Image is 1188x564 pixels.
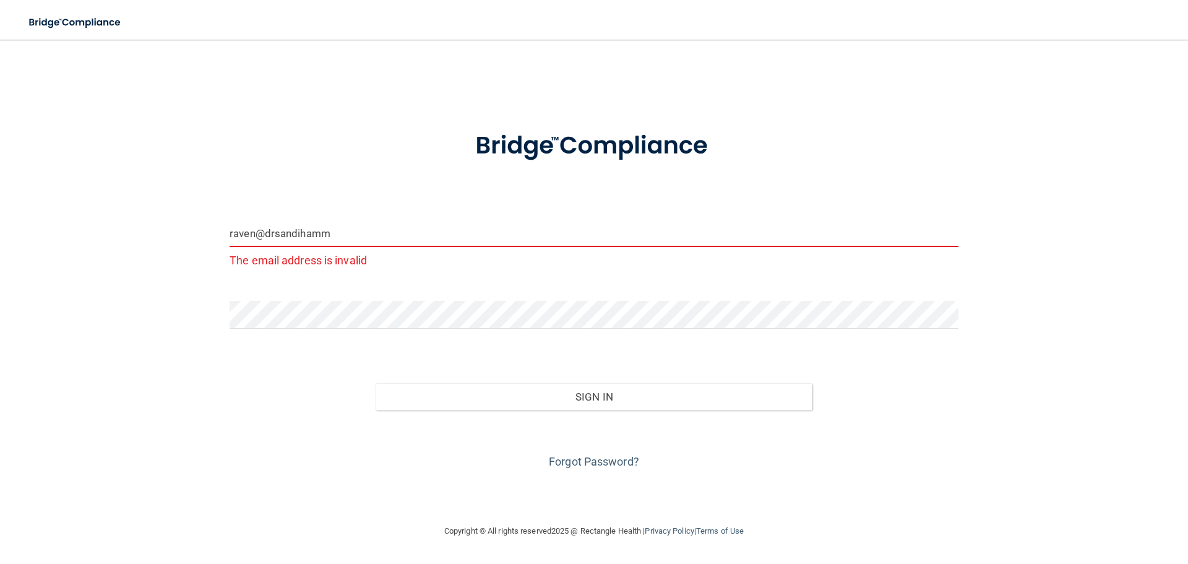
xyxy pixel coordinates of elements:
p: The email address is invalid [230,250,958,271]
div: Copyright © All rights reserved 2025 @ Rectangle Health | | [368,511,820,551]
a: Privacy Policy [645,526,694,536]
input: Email [230,219,958,247]
a: Terms of Use [696,526,744,536]
img: bridge_compliance_login_screen.278c3ca4.svg [450,114,738,178]
a: Forgot Password? [549,455,639,468]
img: bridge_compliance_login_screen.278c3ca4.svg [19,10,132,35]
button: Sign In [376,383,813,410]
